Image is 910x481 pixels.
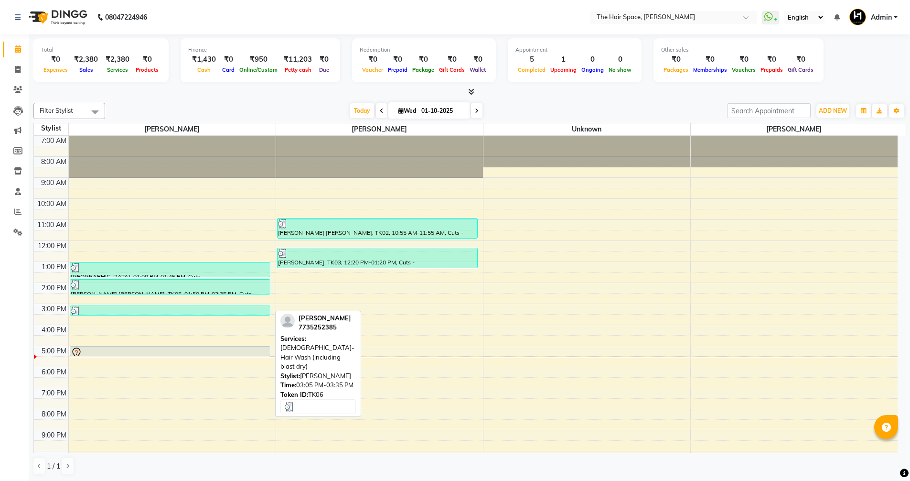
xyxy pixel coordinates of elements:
[360,66,385,73] span: Voucher
[437,54,467,65] div: ₹0
[816,104,849,118] button: ADD NEW
[280,381,356,390] div: 03:05 PM-03:35 PM
[40,430,68,440] div: 9:00 PM
[35,199,68,209] div: 10:00 AM
[548,54,579,65] div: 1
[467,54,488,65] div: ₹0
[41,66,70,73] span: Expenses
[39,136,68,146] div: 7:00 AM
[70,262,270,277] div: [GEOGRAPHIC_DATA], 01:00 PM-01:45 PM, Cuts - [DEMOGRAPHIC_DATA] - Haircut
[729,66,758,73] span: Vouchers
[70,54,102,65] div: ₹2,380
[727,103,811,118] input: Search Appointment
[316,54,332,65] div: ₹0
[34,123,68,133] div: Stylist
[188,46,332,54] div: Finance
[195,66,213,73] span: Cash
[40,346,68,356] div: 5:00 PM
[237,66,280,73] span: Online/Custom
[579,66,606,73] span: Ongoing
[40,107,73,114] span: Filter Stylist
[105,66,130,73] span: Services
[280,372,300,380] span: Stylist:
[40,367,68,377] div: 6:00 PM
[418,104,466,118] input: 2025-10-01
[661,46,816,54] div: Other sales
[220,54,237,65] div: ₹0
[237,54,280,65] div: ₹950
[70,347,270,356] div: [PERSON_NAME], TK04, 05:00 PM-05:30 PM, Rituals - Hair Spa(m)
[39,157,68,167] div: 8:00 AM
[515,54,548,65] div: 5
[360,46,488,54] div: Redemption
[40,325,68,335] div: 4:00 PM
[819,107,847,114] span: ADD NEW
[39,178,68,188] div: 9:00 AM
[70,306,270,315] div: [PERSON_NAME], TK06, 03:05 PM-03:35 PM, [DEMOGRAPHIC_DATA]-Hair Wash (including blast dry)
[870,443,900,471] iframe: chat widget
[691,66,729,73] span: Memberships
[133,66,161,73] span: Products
[729,54,758,65] div: ₹0
[280,314,295,328] img: profile
[691,123,898,135] span: [PERSON_NAME]
[220,66,237,73] span: Card
[77,66,96,73] span: Sales
[41,54,70,65] div: ₹0
[606,66,634,73] span: No show
[35,220,68,230] div: 11:00 AM
[758,54,785,65] div: ₹0
[69,123,276,135] span: [PERSON_NAME]
[483,123,690,135] span: Unknown
[661,54,691,65] div: ₹0
[276,123,483,135] span: [PERSON_NAME]
[299,314,351,322] span: [PERSON_NAME]
[360,54,385,65] div: ₹0
[40,262,68,272] div: 1:00 PM
[410,66,437,73] span: Package
[515,46,634,54] div: Appointment
[280,381,296,389] span: Time:
[280,344,354,370] span: [DEMOGRAPHIC_DATA]-Hair Wash (including blast dry)
[40,283,68,293] div: 2:00 PM
[661,66,691,73] span: Packages
[785,54,816,65] div: ₹0
[691,54,729,65] div: ₹0
[385,54,410,65] div: ₹0
[280,335,306,342] span: Services:
[579,54,606,65] div: 0
[280,372,356,381] div: [PERSON_NAME]
[350,103,374,118] span: Today
[280,390,356,400] div: TK06
[515,66,548,73] span: Completed
[437,66,467,73] span: Gift Cards
[40,304,68,314] div: 3:00 PM
[278,248,477,268] div: [PERSON_NAME], TK03, 12:20 PM-01:20 PM, Cuts - [DEMOGRAPHIC_DATA] - Haircut,[PERSON_NAME]- [DEMOG...
[47,461,60,471] span: 1 / 1
[40,388,68,398] div: 7:00 PM
[188,54,220,65] div: ₹1,430
[36,241,68,251] div: 12:00 PM
[102,54,133,65] div: ₹2,380
[278,219,477,238] div: [PERSON_NAME] [PERSON_NAME], TK02, 10:55 AM-11:55 AM, Cuts - [DEMOGRAPHIC_DATA] - Haircut,[PERSON...
[299,323,351,332] div: 7735252385
[758,66,785,73] span: Prepaids
[24,4,90,31] img: logo
[871,12,892,22] span: Admin
[548,66,579,73] span: Upcoming
[282,66,314,73] span: Petty cash
[396,107,418,114] span: Wed
[849,9,866,25] img: Admin
[280,54,316,65] div: ₹11,203
[385,66,410,73] span: Prepaid
[785,66,816,73] span: Gift Cards
[410,54,437,65] div: ₹0
[606,54,634,65] div: 0
[40,409,68,419] div: 8:00 PM
[41,46,161,54] div: Total
[133,54,161,65] div: ₹0
[280,391,308,398] span: Token ID:
[70,280,270,294] div: [PERSON_NAME] [PERSON_NAME], TK05, 01:50 PM-02:35 PM, Cuts - [DEMOGRAPHIC_DATA] - Haircut
[105,4,147,31] b: 08047224946
[467,66,488,73] span: Wallet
